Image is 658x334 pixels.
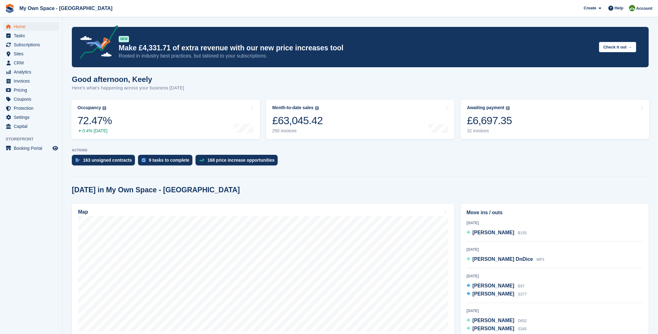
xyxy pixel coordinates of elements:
[266,99,455,139] a: Month-to-date sales £63,045.42 250 invoices
[518,327,527,331] span: S345
[72,186,240,194] h2: [DATE] in My Own Space - [GEOGRAPHIC_DATA]
[472,326,514,331] span: [PERSON_NAME]
[636,5,652,12] span: Account
[52,144,59,152] a: Preview store
[3,144,59,153] a: menu
[467,282,525,290] a: [PERSON_NAME] B97
[14,40,51,49] span: Subscriptions
[195,155,281,169] a: 168 price increase opportunities
[467,229,527,237] a: [PERSON_NAME] B155
[14,68,51,76] span: Analytics
[467,290,527,298] a: [PERSON_NAME] S377
[72,155,138,169] a: 163 unsigned contracts
[467,273,643,279] div: [DATE]
[506,106,510,110] img: icon-info-grey-7440780725fd019a000dd9b08b2336e03edf1995a4989e88bcd33f0948082b44.svg
[199,159,204,162] img: price_increase_opportunities-93ffe204e8149a01c8c9dc8f82e8f89637d9d84a8eef4429ea346261dce0b2c0.svg
[14,104,51,113] span: Protection
[518,231,527,235] span: B155
[83,158,132,163] div: 163 unsigned contracts
[3,95,59,104] a: menu
[315,106,319,110] img: icon-info-grey-7440780725fd019a000dd9b08b2336e03edf1995a4989e88bcd33f0948082b44.svg
[467,209,643,216] h2: Move ins / outs
[75,25,118,61] img: price-adjustments-announcement-icon-8257ccfd72463d97f412b2fc003d46551f7dbcb40ab6d574587a9cd5c0d94...
[272,114,323,127] div: £63,045.42
[72,84,184,92] p: Here's what's happening across your business [DATE]
[518,284,524,288] span: B97
[149,158,189,163] div: 9 tasks to complete
[467,105,504,110] div: Awaiting payment
[14,144,51,153] span: Booking Portal
[14,77,51,85] span: Invoices
[17,3,115,13] a: My Own Space - [GEOGRAPHIC_DATA]
[467,308,643,314] div: [DATE]
[599,42,636,52] button: Check it out →
[3,104,59,113] a: menu
[14,49,51,58] span: Sites
[119,36,129,42] div: NEW
[272,128,323,134] div: 250 invoices
[14,22,51,31] span: Home
[467,128,512,134] div: 32 invoices
[77,128,112,134] div: 0.4% [DATE]
[467,317,527,325] a: [PERSON_NAME] D652
[142,158,146,162] img: task-75834270c22a3079a89374b754ae025e5fb1db73e45f91037f5363f120a921f8.svg
[77,114,112,127] div: 72.47%
[3,31,59,40] a: menu
[14,58,51,67] span: CRM
[78,209,88,215] h2: Map
[3,40,59,49] a: menu
[3,77,59,85] a: menu
[14,113,51,122] span: Settings
[629,5,635,11] img: Keely
[467,114,512,127] div: £6,697.35
[3,58,59,67] a: menu
[472,230,514,235] span: [PERSON_NAME]
[537,257,544,262] span: MP3
[14,86,51,94] span: Pricing
[518,292,527,296] span: S377
[119,53,594,59] p: Rooted in industry best practices, but tailored to your subscriptions.
[467,220,643,226] div: [DATE]
[461,99,649,139] a: Awaiting payment £6,697.35 32 invoices
[6,136,62,142] span: Storefront
[472,283,514,288] span: [PERSON_NAME]
[71,99,260,139] a: Occupancy 72.47% 0.4% [DATE]
[14,122,51,131] span: Capital
[467,325,527,333] a: [PERSON_NAME] S345
[72,75,184,83] h1: Good afternoon, Keely
[518,319,527,323] span: D652
[467,256,544,264] a: [PERSON_NAME] DnDice MP3
[207,158,275,163] div: 168 price increase opportunities
[3,49,59,58] a: menu
[138,155,195,169] a: 9 tasks to complete
[3,113,59,122] a: menu
[14,95,51,104] span: Coupons
[584,5,596,11] span: Create
[272,105,314,110] div: Month-to-date sales
[472,318,514,323] span: [PERSON_NAME]
[615,5,623,11] span: Help
[102,106,106,110] img: icon-info-grey-7440780725fd019a000dd9b08b2336e03edf1995a4989e88bcd33f0948082b44.svg
[3,68,59,76] a: menu
[472,256,533,262] span: [PERSON_NAME] DnDice
[77,105,101,110] div: Occupancy
[3,86,59,94] a: menu
[3,22,59,31] a: menu
[5,4,14,13] img: stora-icon-8386f47178a22dfd0bd8f6a31ec36ba5ce8667c1dd55bd0f319d3a0aa187defe.svg
[472,291,514,296] span: [PERSON_NAME]
[3,122,59,131] a: menu
[467,247,643,252] div: [DATE]
[119,43,594,53] p: Make £4,331.71 of extra revenue with our new price increases tool
[14,31,51,40] span: Tasks
[76,158,80,162] img: contract_signature_icon-13c848040528278c33f63329250d36e43548de30e8caae1d1a13099fd9432cc5.svg
[72,148,649,152] p: ACTIONS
